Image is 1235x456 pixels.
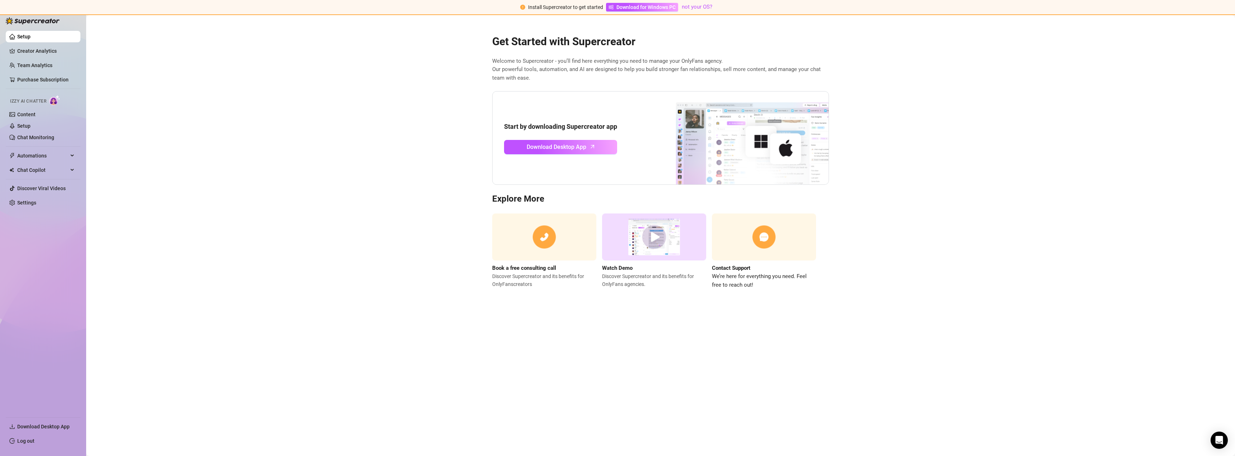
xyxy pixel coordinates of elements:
h2: Get Started with Supercreator [492,35,829,48]
img: supercreator demo [602,213,706,260]
span: Download Desktop App [527,142,586,151]
span: exclamation-circle [520,5,525,10]
span: Chat Copilot [17,164,68,176]
h3: Explore More [492,193,829,205]
span: download [9,424,15,429]
strong: Start by downloading Supercreator app [504,123,617,130]
a: Setup [17,123,31,129]
a: Setup [17,34,31,39]
img: consulting call [492,213,596,260]
a: Download for Windows PC [606,3,678,11]
span: arrow-up [588,142,597,151]
a: Chat Monitoring [17,135,54,140]
a: Creator Analytics [17,45,75,57]
a: not your OS? [682,4,712,10]
a: Watch DemoDiscover Supercreator and its benefits for OnlyFans agencies. [602,213,706,289]
span: Welcome to Supercreator - you’ll find here everything you need to manage your OnlyFans agency. Ou... [492,57,829,83]
a: Team Analytics [17,62,52,68]
span: We’re here for everything you need. Feel free to reach out! [712,272,816,289]
span: Discover Supercreator and its benefits for OnlyFans agencies. [602,272,706,288]
span: Download for Windows PC [616,3,676,11]
a: Discover Viral Videos [17,185,66,191]
img: AI Chatter [49,95,60,105]
span: windows [609,5,614,10]
img: download app [649,91,829,185]
span: Izzy AI Chatter [10,98,46,105]
strong: Watch Demo [602,265,633,271]
img: logo-BBDzfeDw.svg [6,17,60,24]
span: Automations [17,150,68,161]
a: Settings [17,200,36,206]
a: Download Desktop Apparrow-up [504,140,617,154]
img: Chat Copilot [9,168,14,173]
a: Content [17,112,36,117]
strong: Contact Support [712,265,750,271]
img: contact support [712,213,816,260]
a: Book a free consulting callDiscover Supercreator and its benefits for OnlyFanscreators [492,213,596,289]
span: thunderbolt [9,153,15,159]
strong: Book a free consulting call [492,265,556,271]
span: Install Supercreator to get started [528,4,603,10]
span: Discover Supercreator and its benefits for OnlyFans creators [492,272,596,288]
span: Download Desktop App [17,424,70,429]
a: Purchase Subscription [17,74,75,85]
a: Log out [17,438,34,444]
div: Open Intercom Messenger [1211,432,1228,449]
